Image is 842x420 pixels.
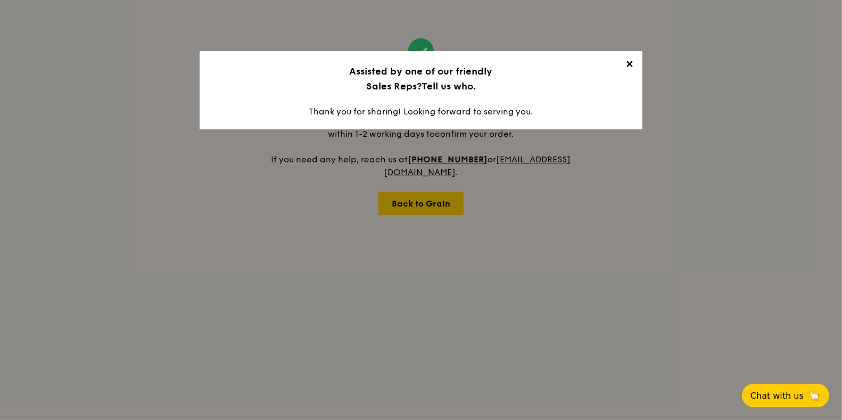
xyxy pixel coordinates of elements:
h3: Assisted by one of our friendly Sales Reps? [212,64,630,94]
span: Tell us who. [422,80,476,92]
button: Chat with us🦙 [742,384,829,407]
div: Thank you for sharing! Looking forward to serving you. [200,51,642,129]
span: 🦙 [808,390,821,402]
span: Chat with us [750,391,804,401]
span: ✕ [622,59,637,73]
